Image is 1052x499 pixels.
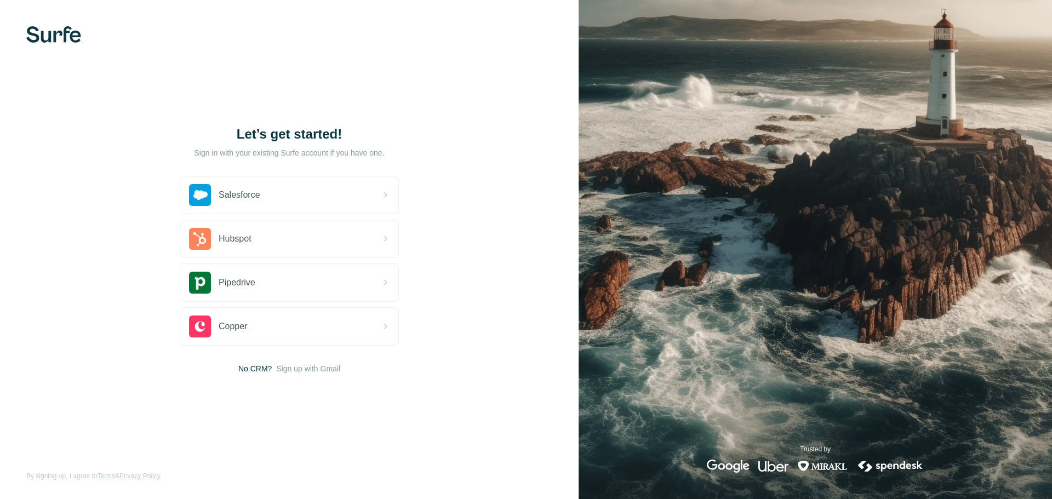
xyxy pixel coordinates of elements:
h1: Let’s get started! [180,125,399,143]
span: Hubspot [219,232,251,245]
img: uber's logo [758,460,788,473]
a: Terms [97,472,115,480]
button: Sign up with Gmail [276,363,340,374]
p: Trusted by [800,444,831,454]
span: Pipedrive [219,276,255,289]
span: By signing up, I agree to & [26,471,161,481]
img: pipedrive's logo [189,272,211,294]
img: spendesk's logo [856,460,924,473]
span: No CRM? [238,363,272,374]
img: mirakl's logo [797,460,848,473]
img: salesforce's logo [189,184,211,206]
p: Sign in with your existing Surfe account if you have one. [194,147,384,158]
span: Salesforce [219,188,260,202]
img: copper's logo [189,316,211,337]
a: Privacy Policy [119,472,161,480]
img: hubspot's logo [189,228,211,250]
img: Surfe's logo [26,26,81,43]
img: google's logo [707,460,750,473]
span: Copper [219,320,247,333]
